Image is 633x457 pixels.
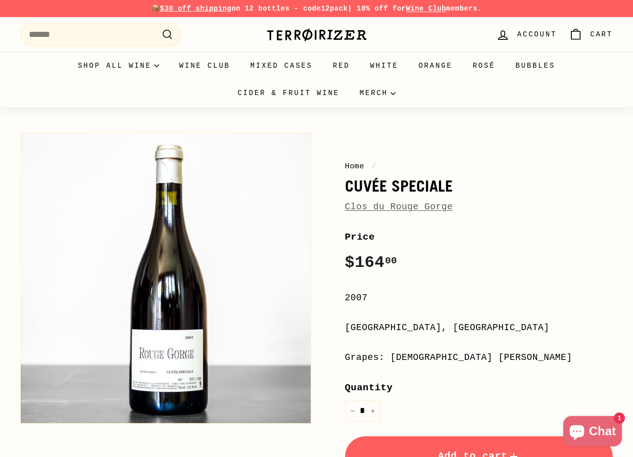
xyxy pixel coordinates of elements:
div: 2007 [345,291,613,305]
p: 📦 on 12 bottles - code | 10% off for members. [20,3,613,14]
a: Mixed Cases [240,52,323,79]
a: White [360,52,408,79]
div: Grapes: [DEMOGRAPHIC_DATA] [PERSON_NAME] [345,350,613,365]
div: [GEOGRAPHIC_DATA], [GEOGRAPHIC_DATA] [345,321,613,335]
a: Red [323,52,360,79]
button: Reduce item quantity by one [345,400,360,421]
nav: breadcrumbs [345,160,613,172]
span: $30 off shipping [160,5,232,13]
a: Rosé [463,52,506,79]
a: Clos du Rouge Gorge [345,202,453,212]
strong: 12pack [321,5,348,13]
a: Account [490,20,563,50]
summary: Shop all wine [68,52,169,79]
label: Quantity [345,380,613,395]
h1: Cuvée Speciale [345,177,613,195]
input: quantity [345,400,380,421]
a: Bubbles [505,52,565,79]
a: Wine Club [169,52,240,79]
span: $164 [345,253,398,272]
label: Price [345,230,613,245]
sup: 00 [385,255,397,266]
span: Cart [590,29,613,40]
a: Cider & Fruit Wine [227,79,350,107]
inbox-online-store-chat: Shopify online store chat [560,416,625,449]
a: Orange [408,52,462,79]
span: / [369,162,379,171]
span: Account [517,29,557,40]
summary: Merch [350,79,406,107]
a: Wine Club [406,5,446,13]
button: Increase item quantity by one [365,400,380,421]
a: Cart [563,20,619,50]
a: Home [345,162,365,171]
